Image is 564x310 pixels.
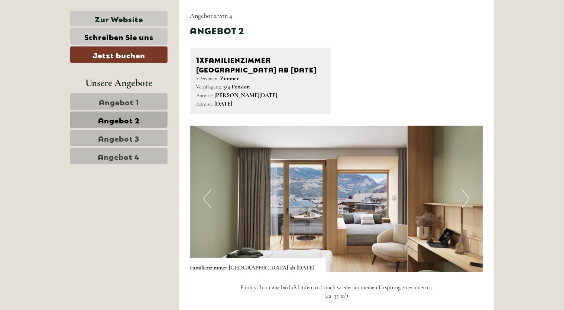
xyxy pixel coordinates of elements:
[220,75,239,82] b: Zimmer
[70,28,168,45] a: Schreiben Sie uns
[197,84,222,90] small: Verpflegung:
[197,75,219,82] small: 2 Personen:
[197,92,213,99] small: Anreise:
[190,258,326,272] div: Familienzimmer [GEOGRAPHIC_DATA] ab [DATE]
[70,46,168,63] a: Jetzt buchen
[98,114,140,125] span: Angebot 2
[70,76,168,90] div: Unsere Angebote
[11,36,106,41] small: 11:35
[215,91,278,99] b: [PERSON_NAME][DATE]
[215,100,233,107] b: [DATE]
[197,101,213,107] small: Abreise:
[98,133,140,143] span: Angebot 3
[70,11,168,26] a: Zur Website
[241,193,293,209] button: Senden
[133,6,160,18] div: [DATE]
[197,54,205,64] b: 1x
[203,190,211,208] button: Previous
[197,54,325,74] div: Familienzimmer [GEOGRAPHIC_DATA] ab [DATE]
[224,83,250,90] b: 3/4 Pension
[462,190,470,208] button: Next
[6,20,109,43] div: Guten Tag, wie können wir Ihnen helfen?
[99,96,139,107] span: Angebot 1
[11,22,106,28] div: [GEOGRAPHIC_DATA]
[98,151,140,161] span: Angebot 4
[190,24,244,36] div: Angebot 2
[190,126,483,272] img: image
[190,12,233,20] span: Angebot 2 von 4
